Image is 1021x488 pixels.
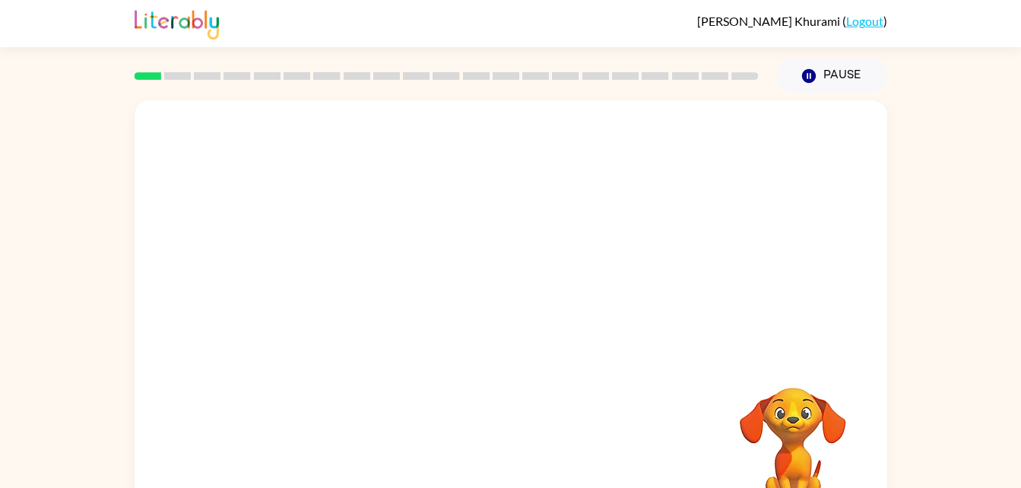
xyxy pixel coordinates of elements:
[846,14,883,28] a: Logout
[697,14,842,28] span: [PERSON_NAME] Khurami
[697,14,887,28] div: ( )
[777,59,887,93] button: Pause
[135,6,219,40] img: Literably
